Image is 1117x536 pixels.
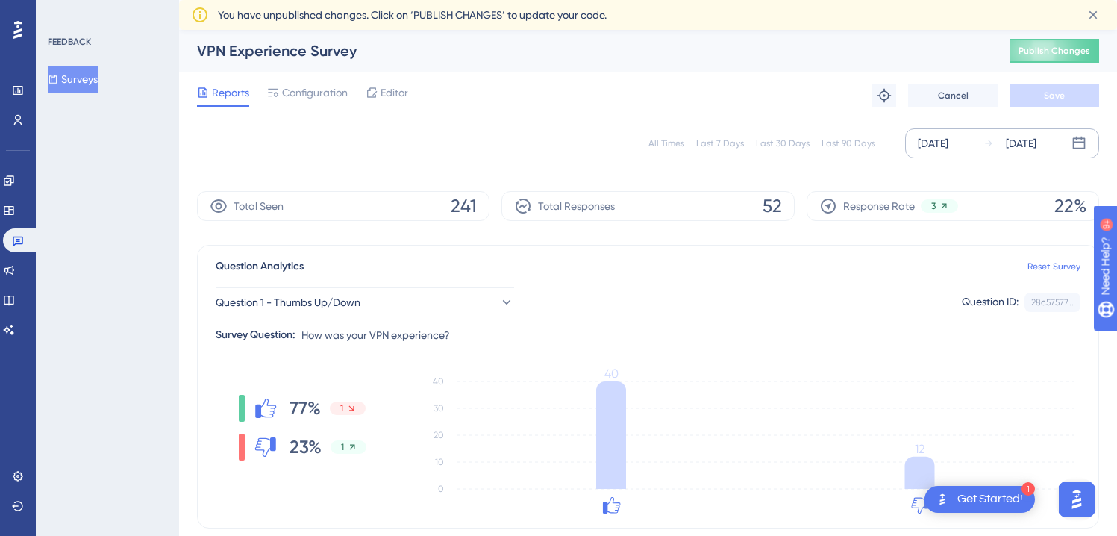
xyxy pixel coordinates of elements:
[48,36,91,48] div: FEEDBACK
[915,442,924,456] tspan: 12
[1044,90,1065,102] span: Save
[341,441,344,453] span: 1
[301,326,450,344] span: How was your VPN experience?
[1021,482,1035,496] div: 1
[1006,134,1036,152] div: [DATE]
[438,484,444,494] tspan: 0
[434,430,444,440] tspan: 20
[35,4,93,22] span: Need Help?
[962,293,1019,312] div: Question ID:
[340,402,343,414] span: 1
[1010,84,1099,107] button: Save
[216,287,514,317] button: Question 1 - Thumbs Up/Down
[924,486,1035,513] div: Open Get Started! checklist, remaining modules: 1
[433,376,444,387] tspan: 40
[648,137,684,149] div: All Times
[216,293,360,311] span: Question 1 - Thumbs Up/Down
[938,90,969,102] span: Cancel
[282,84,348,102] span: Configuration
[212,84,249,102] span: Reports
[933,490,951,508] img: launcher-image-alternative-text
[843,197,915,215] span: Response Rate
[451,194,477,218] span: 241
[538,197,615,215] span: Total Responses
[197,40,972,61] div: VPN Experience Survey
[216,326,295,344] div: Survey Question:
[696,137,744,149] div: Last 7 Days
[381,84,408,102] span: Editor
[957,491,1023,508] div: Get Started!
[216,258,304,275] span: Question Analytics
[1031,296,1074,308] div: 28c57577...
[756,137,810,149] div: Last 30 Days
[234,197,284,215] span: Total Seen
[763,194,782,218] span: 52
[1054,194,1086,218] span: 22%
[1054,477,1099,522] iframe: UserGuiding AI Assistant Launcher
[604,367,619,381] tspan: 40
[101,7,110,19] div: 9+
[931,200,936,212] span: 3
[908,84,998,107] button: Cancel
[290,396,321,420] span: 77%
[290,435,322,459] span: 23%
[435,457,444,467] tspan: 10
[218,6,607,24] span: You have unpublished changes. Click on ‘PUBLISH CHANGES’ to update your code.
[48,66,98,93] button: Surveys
[434,403,444,414] tspan: 30
[1019,45,1090,57] span: Publish Changes
[822,137,875,149] div: Last 90 Days
[1010,39,1099,63] button: Publish Changes
[1027,261,1080,272] a: Reset Survey
[918,134,948,152] div: [DATE]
